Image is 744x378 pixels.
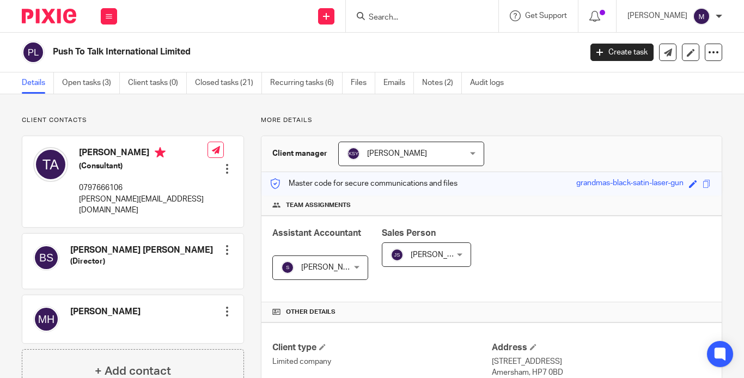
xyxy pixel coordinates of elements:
p: More details [261,116,722,125]
h5: (Consultant) [79,161,208,172]
a: Client tasks (0) [128,72,187,94]
p: 0797666106 [79,182,208,193]
h3: Client manager [272,148,327,159]
span: [PERSON_NAME] S [301,264,368,271]
h4: [PERSON_NAME] [PERSON_NAME] [70,245,213,256]
p: [PERSON_NAME] [627,10,687,21]
span: Sales Person [382,229,436,237]
i: Primary [155,147,166,158]
img: svg%3E [33,306,59,332]
img: svg%3E [281,261,294,274]
img: svg%3E [391,248,404,261]
a: Create task [590,44,654,61]
img: svg%3E [33,147,68,182]
h4: [PERSON_NAME] [79,147,208,161]
p: [STREET_ADDRESS] [492,356,711,367]
p: Master code for secure communications and files [270,178,458,189]
p: [PERSON_NAME][EMAIL_ADDRESS][DOMAIN_NAME] [79,194,208,216]
h4: [PERSON_NAME] [70,306,141,318]
a: Closed tasks (21) [195,72,262,94]
p: Client contacts [22,116,244,125]
h4: Client type [272,342,491,353]
p: Amersham, HP7 0BD [492,367,711,378]
h5: (Director) [70,256,213,267]
span: Get Support [525,12,567,20]
img: svg%3E [693,8,710,25]
h4: Address [492,342,711,353]
h2: Push To Talk International Limited [53,46,470,58]
img: svg%3E [33,245,59,271]
span: [PERSON_NAME] [367,150,427,157]
span: Assistant Accountant [272,229,361,237]
img: svg%3E [22,41,45,64]
img: svg%3E [347,147,360,160]
a: Notes (2) [422,72,462,94]
a: Emails [383,72,414,94]
span: Other details [286,308,336,316]
a: Audit logs [470,72,512,94]
span: Team assignments [286,201,351,210]
a: Details [22,72,54,94]
p: Limited company [272,356,491,367]
a: Open tasks (3) [62,72,120,94]
a: Files [351,72,375,94]
a: Recurring tasks (6) [270,72,343,94]
div: grandmas-black-satin-laser-gun [576,178,684,190]
img: Pixie [22,9,76,23]
span: [PERSON_NAME] [411,251,471,259]
input: Search [368,13,466,23]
